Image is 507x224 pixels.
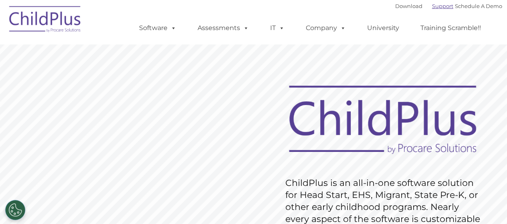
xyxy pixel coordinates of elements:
font: | [395,3,502,9]
a: Training Scramble!! [412,20,489,36]
img: ChildPlus by Procare Solutions [5,0,85,40]
button: Cookies Settings [5,200,25,220]
a: Software [131,20,184,36]
a: IT [262,20,293,36]
a: Schedule A Demo [455,3,502,9]
a: Download [395,3,422,9]
a: University [359,20,407,36]
a: Support [432,3,453,9]
a: Company [298,20,354,36]
a: Assessments [190,20,257,36]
